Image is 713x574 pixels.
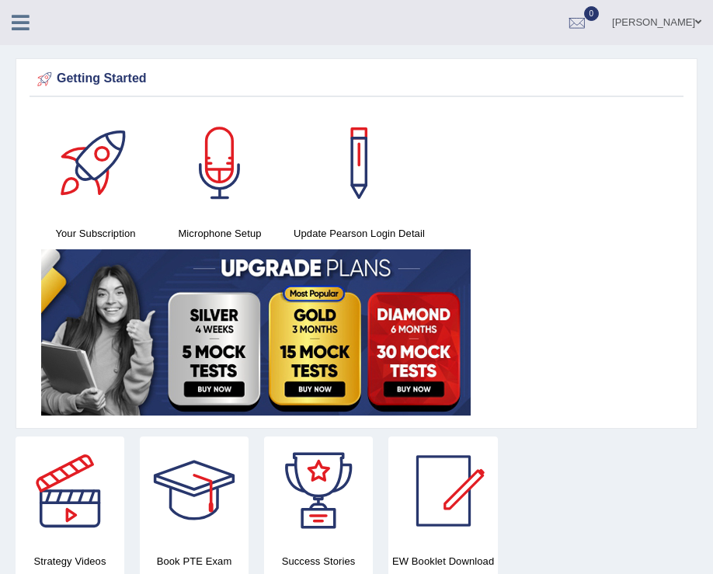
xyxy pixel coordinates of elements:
h4: Strategy Videos [16,553,124,569]
h4: Success Stories [264,553,373,569]
h4: Book PTE Exam [140,553,249,569]
div: Getting Started [33,68,680,91]
h4: Your Subscription [41,225,150,242]
h4: Update Pearson Login Detail [290,225,429,242]
h4: Microphone Setup [165,225,274,242]
img: small5.jpg [41,249,471,416]
h4: EW Booklet Download [388,553,498,569]
span: 0 [584,6,600,21]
